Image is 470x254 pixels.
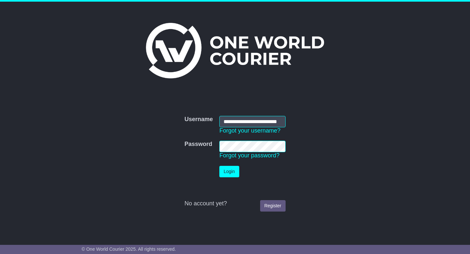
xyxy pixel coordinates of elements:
[184,141,212,148] label: Password
[260,200,286,212] a: Register
[184,200,286,207] div: No account yet?
[219,152,279,159] a: Forgot your password?
[219,127,280,134] a: Forgot your username?
[146,23,324,78] img: One World
[219,166,239,177] button: Login
[184,116,213,123] label: Username
[82,246,176,252] span: © One World Courier 2025. All rights reserved.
